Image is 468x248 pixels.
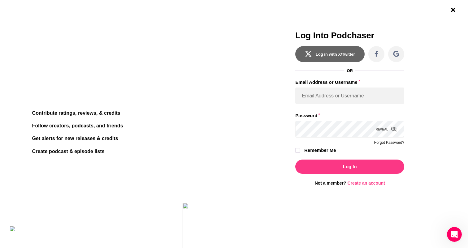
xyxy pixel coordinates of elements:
[295,88,404,104] input: Email Address or Username
[28,122,128,130] li: Follow creators, podcasts, and friends
[295,181,404,186] div: Not a member?
[295,112,404,120] label: Password
[10,226,64,238] a: Podchaser - Follow, Share and Rate Podcasts
[374,141,404,145] button: Forgot Password?
[316,52,355,57] div: Log in with X/Twitter
[28,99,152,104] li: On Podchaser you can:
[295,31,404,40] h3: Log Into Podchaser
[10,226,69,238] img: Podchaser - Follow, Share and Rate Podcasts
[295,78,404,86] label: Email Address or Username
[447,227,462,242] iframe: Intercom live chat
[347,68,353,73] div: OR
[347,181,385,186] a: Create an account
[447,4,459,16] button: Close Button
[295,46,365,62] button: Log in with X/Twitter
[304,146,336,154] label: Remember Me
[28,109,125,117] li: Contribute ratings, reviews, & credits
[376,121,397,138] div: Reveal
[28,135,123,142] li: Get alerts for new releases & credits
[28,148,109,155] li: Create podcast & episode lists
[295,160,404,174] button: Log In
[28,31,170,53] div: Add more appearances to this by creating a Podchaser account.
